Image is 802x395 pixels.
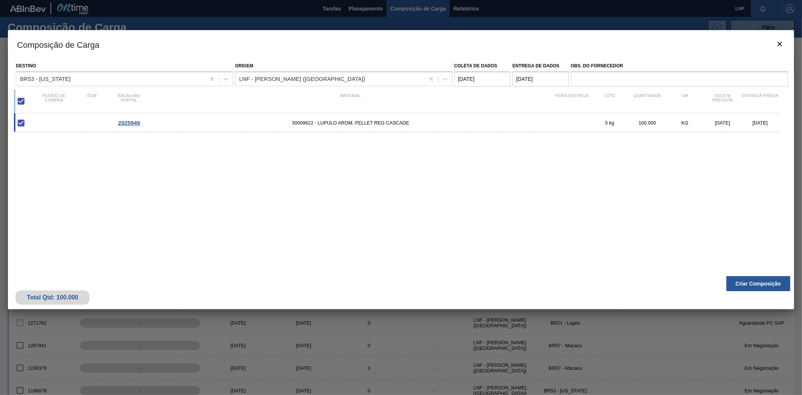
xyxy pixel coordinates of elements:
div: Ir para o Pedido [110,120,148,126]
font: Pedido de compra [42,93,66,102]
font: 5 kg [605,120,614,126]
font: LNF - [PERSON_NAME] ([GEOGRAPHIC_DATA]) [239,76,365,82]
font: Hora Entrega [555,93,589,98]
font: [DATE] [753,120,768,126]
font: Criar Composição [735,281,781,287]
font: [DATE] [715,120,730,126]
font: Coleta de dados [454,63,497,68]
font: Coleta Prevista [712,93,733,102]
input: dd/mm/aaaa [512,71,569,87]
font: UM [682,93,688,98]
font: Item [86,93,97,98]
font: Destino [16,63,36,68]
font: Quantidade [634,93,661,98]
font: Composição de Carga [17,40,99,50]
font: Total Qtd: 100.000 [27,294,78,301]
font: KG [681,120,688,126]
font: Lote [604,93,615,98]
font: BR53 - [US_STATE] [20,76,70,82]
font: Material [340,93,361,98]
input: dd/mm/aaaa [454,71,511,87]
span: 30009622 - LUPULO AROM. PELLET REG CASCADE [148,120,553,126]
font: 30009622 - LUPULO AROM. PELLET REG CASCADE [292,120,409,126]
font: Bacalhau Portal [118,93,140,102]
font: Entrega Prévia [742,93,779,98]
font: Obs. do Fornecedor [571,63,623,68]
font: 2025949 [118,120,140,126]
button: Criar Composição [726,276,790,291]
font: Entrega de dados [512,63,559,68]
font: 100.000 [639,120,656,126]
font: Origem [235,63,253,68]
